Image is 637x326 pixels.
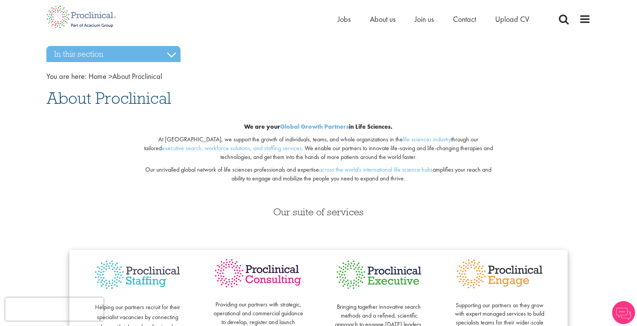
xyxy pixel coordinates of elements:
[403,135,451,143] a: life sciences industry
[370,14,396,24] a: About us
[46,88,171,108] span: About Proclinical
[495,14,529,24] a: Upload CV
[5,298,103,321] iframe: reCAPTCHA
[455,257,545,290] img: Proclinical Engage
[108,71,112,81] span: >
[162,144,302,152] a: executive search, workforce solutions, and staffing services
[89,71,107,81] a: breadcrumb link to Home
[338,14,351,24] a: Jobs
[139,135,498,162] p: At [GEOGRAPHIC_DATA], we support the growth of individuals, teams, and whole organizations in the...
[89,71,162,81] span: About Proclinical
[46,71,87,81] span: You are here:
[612,301,635,324] img: Chatbot
[334,257,424,292] img: Proclinical Executive
[46,46,181,62] h3: In this section
[415,14,434,24] a: Join us
[319,165,433,174] a: across the world's international life science hubs
[213,257,303,289] img: Proclinical Consulting
[453,14,476,24] a: Contact
[280,123,349,131] a: Global Growth Partners
[139,165,498,183] p: Our unrivalled global network of life sciences professionals and expertise amplifies your reach a...
[46,207,591,217] h3: Our suite of services
[92,257,182,292] img: Proclinical Staffing
[244,123,392,131] b: We are your in Life Sciences.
